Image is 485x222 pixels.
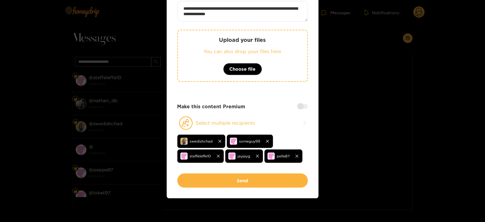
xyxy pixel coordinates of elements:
[180,138,188,145] img: ki3b6-5ba2e32b7a8a4-image.jpg
[190,153,211,160] span: steffeleffe10
[177,173,308,188] button: Send
[177,116,308,130] button: Select multiple recipients
[238,153,251,160] span: jayjayg
[190,138,213,145] span: swedishchad
[223,63,262,75] button: Choose file
[190,36,295,43] p: Upload your files
[180,153,188,160] img: no-avatar.png
[277,153,290,160] span: pelle87
[268,153,275,160] img: no-avatar.png
[228,153,236,160] img: no-avatar.png
[239,138,261,145] span: someguy99
[230,66,256,73] span: Choose file
[230,138,237,145] img: no-avatar.png
[177,103,245,110] strong: Make this content Premium
[190,48,295,55] p: You can also drop your files here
